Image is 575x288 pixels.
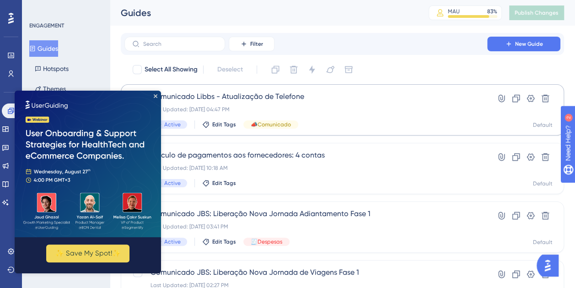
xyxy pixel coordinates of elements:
div: Last Updated: [DATE] 10:18 AM [150,164,461,172]
div: Close Preview [139,4,143,7]
span: Comunicado JBS: Liberação Nova Jornada de Viagens Fase 1 [150,267,461,278]
button: Edit Tags [202,121,236,128]
span: Edit Tags [212,179,236,187]
span: Active [164,121,181,128]
button: Publish Changes [509,5,564,20]
span: 🧾Despesas [251,238,282,245]
button: ✨ Save My Spot!✨ [32,154,115,172]
span: Select All Showing [145,64,198,75]
div: Guides [121,6,406,19]
span: Need Help? [21,2,57,13]
div: 83 % [487,8,497,15]
span: Vínculo de pagamentos aos fornecedores: 4 contas [150,150,461,161]
span: Active [164,238,181,245]
input: Search [143,41,217,47]
button: New Guide [487,37,560,51]
button: Themes [29,81,71,97]
div: ENGAGEMENT [29,22,64,29]
span: Active [164,179,181,187]
div: Last Updated: [DATE] 04:47 PM [150,106,461,113]
div: Last Updated: [DATE] 03:41 PM [150,223,461,230]
span: Comunicado JBS: Liberação Nova Jornada Adiantamento Fase 1 [150,208,461,219]
span: Comunicado Libbs - Atualização de Telefone [150,91,461,102]
span: Publish Changes [515,9,559,16]
span: Edit Tags [212,121,236,128]
div: 2 [64,5,66,12]
span: 📣Comunicado [251,121,291,128]
button: Hotspots [29,60,74,77]
button: Deselect [209,61,251,78]
div: MAU [448,8,460,15]
div: Default [533,180,553,187]
button: Filter [229,37,274,51]
iframe: UserGuiding AI Assistant Launcher [537,252,564,279]
span: Deselect [217,64,243,75]
span: Filter [250,40,263,48]
button: Edit Tags [202,238,236,245]
div: Default [533,239,553,246]
span: New Guide [515,40,543,48]
div: Default [533,121,553,129]
span: Edit Tags [212,238,236,245]
button: Edit Tags [202,179,236,187]
button: Guides [29,40,58,57]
